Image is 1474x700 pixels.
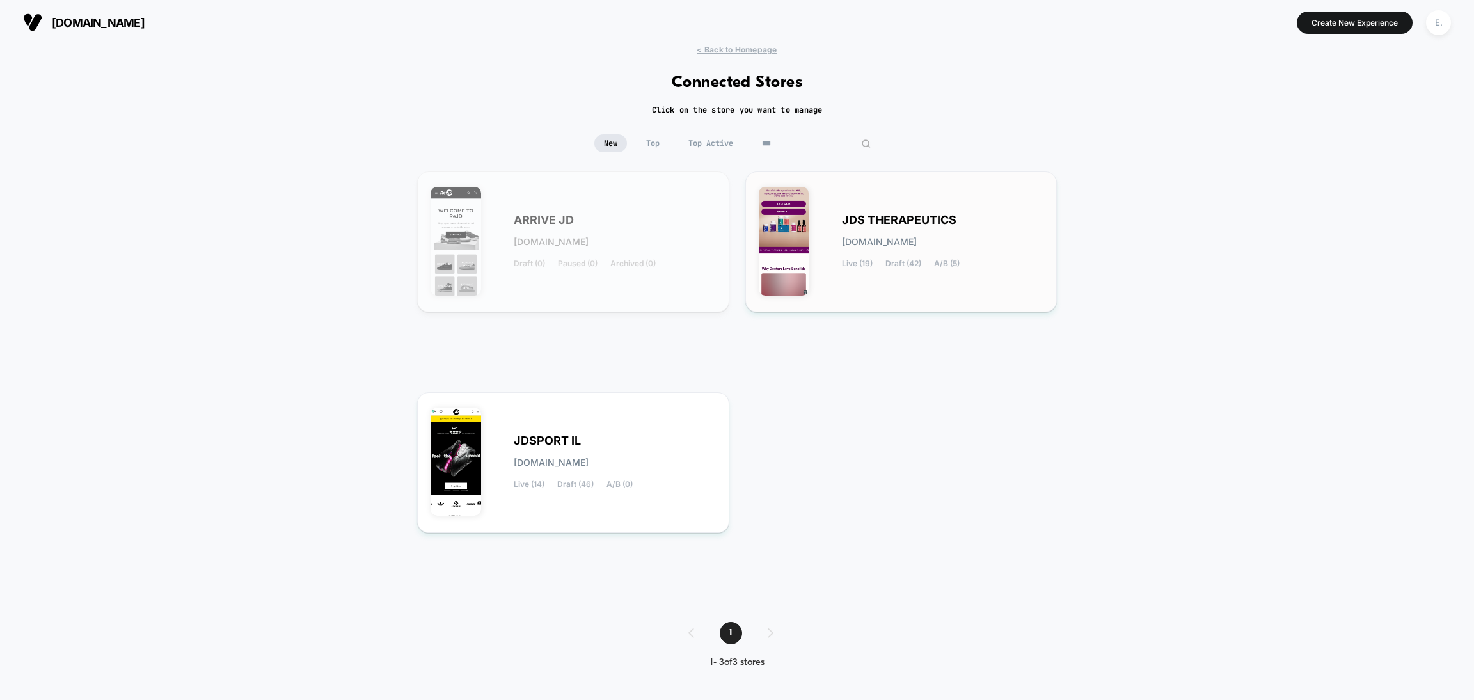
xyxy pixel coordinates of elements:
span: Archived (0) [610,259,656,268]
span: [DOMAIN_NAME] [514,237,589,246]
span: Draft (42) [885,259,921,268]
img: JDSPORT_IL [431,408,481,516]
span: Live (14) [514,480,544,489]
span: Top [637,134,669,152]
span: [DOMAIN_NAME] [52,16,145,29]
span: < Back to Homepage [697,45,777,54]
img: JDS_THERAPEUTICS [759,187,809,296]
span: Top Active [679,134,743,152]
span: Live (19) [842,259,873,268]
span: JDS THERAPEUTICS [842,216,956,225]
span: Draft (0) [514,259,545,268]
img: ARRIVE_JD [431,187,481,296]
span: Draft (46) [557,480,594,489]
button: [DOMAIN_NAME] [19,12,148,33]
button: E. [1422,10,1455,36]
img: Visually logo [23,13,42,32]
span: 1 [720,622,742,644]
h2: Click on the store you want to manage [652,105,823,115]
h1: Connected Stores [672,74,803,92]
span: [DOMAIN_NAME] [842,237,917,246]
span: A/B (0) [606,480,633,489]
div: 1 - 3 of 3 stores [676,657,799,668]
span: JDSPORT IL [514,436,581,445]
span: [DOMAIN_NAME] [514,458,589,467]
div: E. [1426,10,1451,35]
span: Paused (0) [558,259,598,268]
span: ARRIVE JD [514,216,574,225]
button: Create New Experience [1297,12,1413,34]
span: A/B (5) [934,259,960,268]
span: New [594,134,627,152]
img: edit [861,139,871,148]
